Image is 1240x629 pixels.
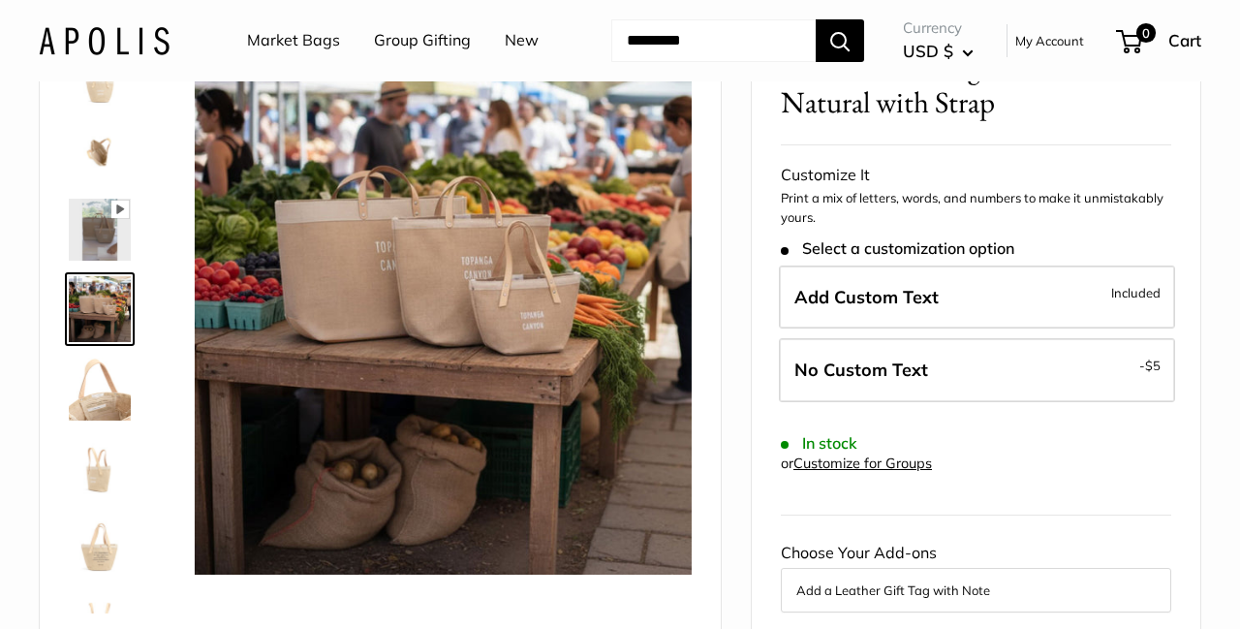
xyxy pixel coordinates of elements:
[69,199,131,261] img: Petite Bucket Bag in Natural with Strap
[903,36,974,67] button: USD $
[65,195,135,265] a: Petite Bucket Bag in Natural with Strap
[195,44,692,575] img: Petite Bucket Bag in Natural with Strap
[779,338,1175,402] label: Leave Blank
[39,26,170,54] img: Apolis
[1111,281,1161,304] span: Included
[1136,23,1156,43] span: 0
[781,451,932,477] div: or
[69,358,131,420] img: Petite Bucket Bag in Natural with Strap
[1168,30,1201,50] span: Cart
[1015,29,1084,52] a: My Account
[69,121,131,183] img: Petite Bucket Bag in Natural with Strap
[1118,25,1201,56] a: 0 Cart
[505,26,539,55] a: New
[903,41,953,61] span: USD $
[65,354,135,424] a: Petite Bucket Bag in Natural with Strap
[781,239,1014,258] span: Select a customization option
[69,514,131,576] img: Petite Bucket Bag in Natural with Strap
[779,266,1175,330] label: Add Custom Text
[69,436,131,498] img: Petite Bucket Bag in Natural with Strap
[793,455,932,472] a: Customize for Groups
[794,359,928,381] span: No Custom Text
[781,48,1101,120] span: Petite Bucket Bag in Natural with Strap
[781,189,1171,227] p: Print a mix of letters, words, and numbers to make it unmistakably yours.
[781,539,1171,613] div: Choose Your Add-ons
[796,579,1156,602] button: Add a Leather Gift Tag with Note
[781,434,857,453] span: In stock
[1145,358,1161,373] span: $5
[374,26,471,55] a: Group Gifting
[247,26,340,55] a: Market Bags
[69,276,131,342] img: Petite Bucket Bag in Natural with Strap
[65,510,135,580] a: Petite Bucket Bag in Natural with Strap
[65,272,135,346] a: Petite Bucket Bag in Natural with Strap
[65,432,135,502] a: Petite Bucket Bag in Natural with Strap
[781,161,1171,190] div: Customize It
[903,15,974,42] span: Currency
[611,19,816,62] input: Search...
[816,19,864,62] button: Search
[1139,354,1161,377] span: -
[65,117,135,187] a: Petite Bucket Bag in Natural with Strap
[794,286,939,308] span: Add Custom Text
